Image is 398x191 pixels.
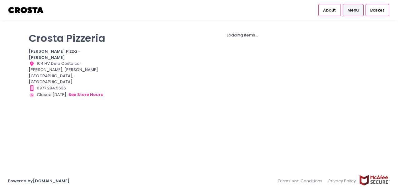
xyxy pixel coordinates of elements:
div: 0977 284 5636 [29,85,108,91]
a: About [318,4,341,16]
a: Privacy Policy [326,175,359,187]
p: Crosta Pizzeria [29,32,108,44]
b: [PERSON_NAME] Pizza - [PERSON_NAME] [29,48,81,60]
div: 104 HV Dela Costa cor [PERSON_NAME], [PERSON_NAME][GEOGRAPHIC_DATA], [GEOGRAPHIC_DATA] [29,60,108,85]
span: Menu [347,7,359,13]
span: Basket [370,7,384,13]
img: mcafee-secure [359,175,390,186]
a: Terms and Conditions [278,175,326,187]
span: About [323,7,336,13]
div: Closed [DATE]. [29,91,108,98]
a: Menu [343,4,364,16]
div: Loading items... [116,32,369,38]
button: see store hours [68,91,103,98]
img: logo [8,5,44,16]
a: Powered by[DOMAIN_NAME] [8,178,70,184]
